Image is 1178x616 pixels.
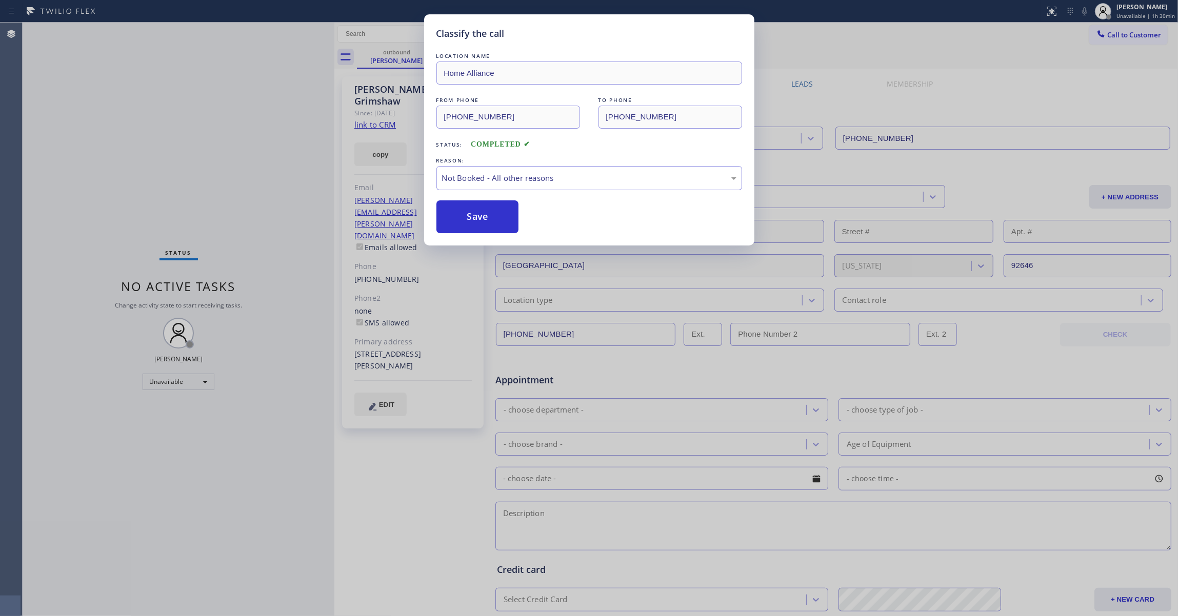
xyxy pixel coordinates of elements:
[436,27,505,40] h5: Classify the call
[436,141,463,148] span: Status:
[436,200,519,233] button: Save
[436,106,580,129] input: From phone
[436,51,742,61] div: LOCATION NAME
[442,172,736,184] div: Not Booked - All other reasons
[598,106,742,129] input: To phone
[436,95,580,106] div: FROM PHONE
[436,155,742,166] div: REASON:
[471,140,530,148] span: COMPLETED
[598,95,742,106] div: TO PHONE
